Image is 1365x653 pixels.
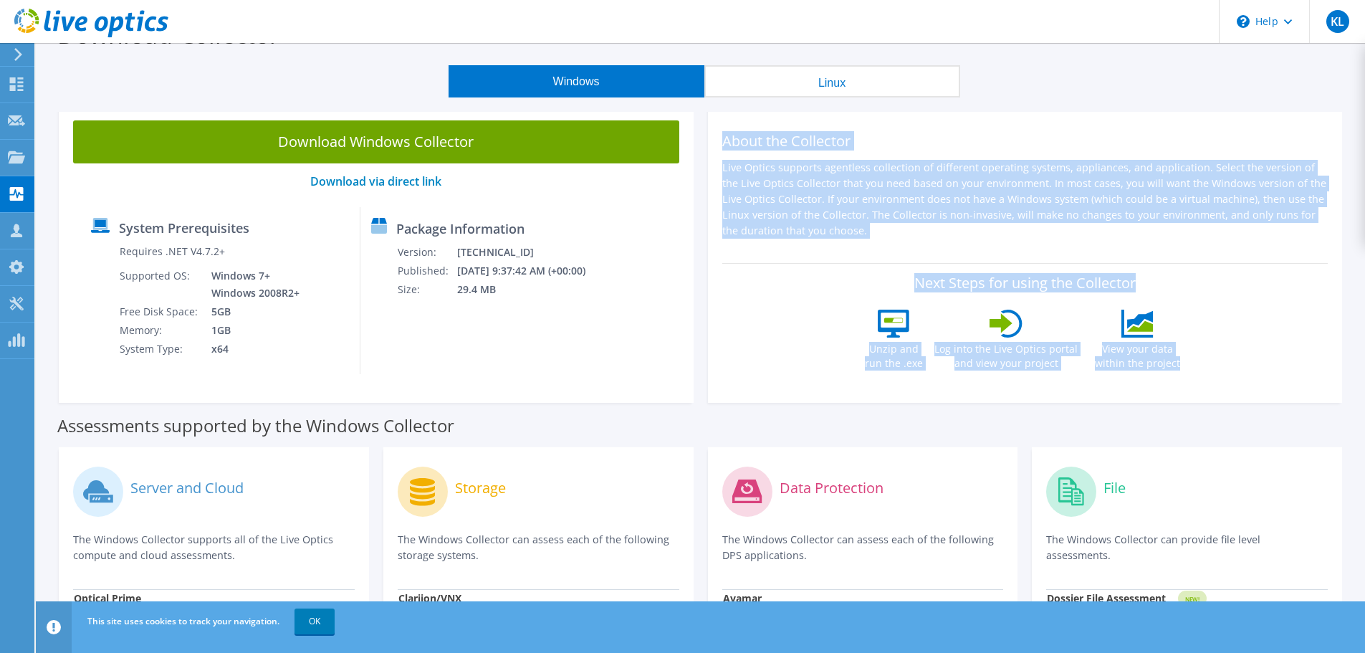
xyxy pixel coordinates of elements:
label: Assessments supported by the Windows Collector [57,419,454,433]
span: This site uses cookies to track your navigation. [87,615,279,627]
p: Live Optics supports agentless collection of different operating systems, appliances, and applica... [722,160,1328,239]
label: Next Steps for using the Collector [914,275,1136,292]
label: Data Protection [780,481,883,495]
td: 29.4 MB [456,280,605,299]
span: KL [1326,10,1349,33]
td: x64 [201,340,302,358]
label: Unzip and run the .exe [861,338,926,371]
strong: Optical Prime [74,591,141,605]
label: Requires .NET V4.7.2+ [120,244,225,259]
td: Published: [397,262,456,280]
p: The Windows Collector can assess each of the following DPS applications. [722,532,1004,563]
button: Windows [449,65,704,97]
button: Linux [704,65,960,97]
label: Storage [455,481,506,495]
svg: \n [1237,15,1250,28]
td: [DATE] 9:37:42 AM (+00:00) [456,262,605,280]
td: Size: [397,280,456,299]
td: Supported OS: [119,267,201,302]
strong: Avamar [723,591,762,605]
td: [TECHNICAL_ID] [456,243,605,262]
a: Download via direct link [310,173,441,189]
label: Package Information [396,221,525,236]
p: The Windows Collector supports all of the Live Optics compute and cloud assessments. [73,532,355,563]
tspan: NEW! [1185,595,1199,603]
p: The Windows Collector can provide file level assessments. [1046,532,1328,563]
td: Version: [397,243,456,262]
label: System Prerequisites [119,221,249,235]
a: OK [294,609,335,634]
a: Download Windows Collector [73,120,679,163]
td: Windows 7+ Windows 2008R2+ [201,267,302,302]
label: Server and Cloud [130,481,244,495]
label: View your data within the project [1086,338,1189,371]
label: Log into the Live Optics portal and view your project [934,338,1078,371]
strong: Dossier File Assessment [1047,591,1166,605]
td: System Type: [119,340,201,358]
td: 5GB [201,302,302,321]
td: Free Disk Space: [119,302,201,321]
h2: About the Collector [722,133,1328,150]
p: The Windows Collector can assess each of the following storage systems. [398,532,679,563]
td: 1GB [201,321,302,340]
td: Memory: [119,321,201,340]
label: File [1103,481,1126,495]
strong: Clariion/VNX [398,591,461,605]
